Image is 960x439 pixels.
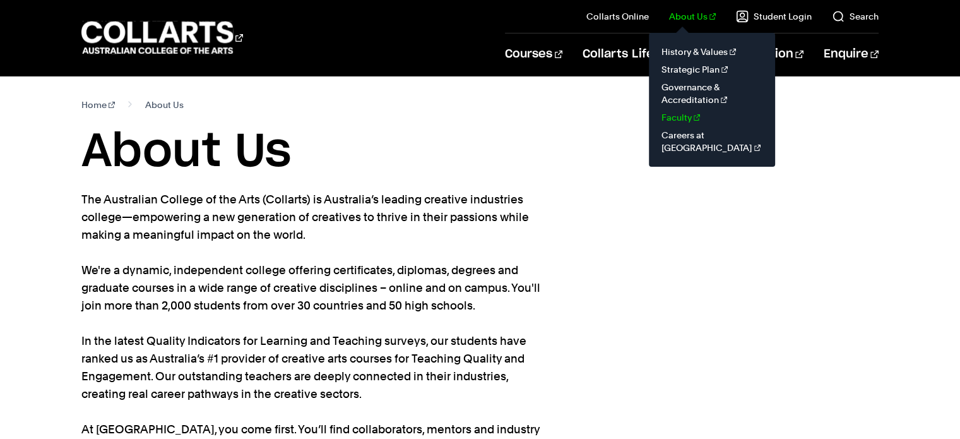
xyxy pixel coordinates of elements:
[659,109,765,126] a: Faculty
[145,96,184,114] span: About Us
[824,33,879,75] a: Enquire
[659,126,765,157] a: Careers at [GEOGRAPHIC_DATA]
[659,78,765,109] a: Governance & Accreditation
[659,61,765,78] a: Strategic Plan
[81,20,243,56] div: Go to homepage
[736,10,812,23] a: Student Login
[832,10,879,23] a: Search
[505,33,562,75] a: Courses
[586,10,649,23] a: Collarts Online
[659,43,765,61] a: History & Values
[81,96,115,114] a: Home
[583,33,664,75] a: Collarts Life
[669,10,716,23] a: About Us
[81,124,878,181] h1: About Us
